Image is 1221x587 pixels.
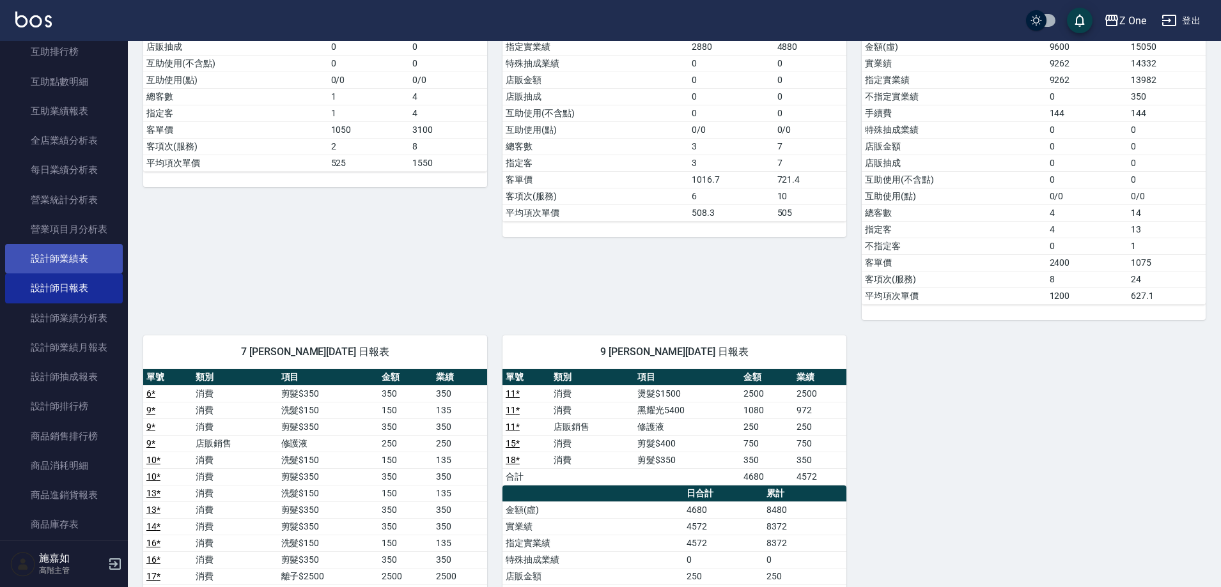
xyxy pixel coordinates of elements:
[143,105,328,121] td: 指定客
[278,551,379,568] td: 剪髮$350
[192,402,278,418] td: 消費
[5,333,123,362] a: 設計師業績月報表
[5,510,123,539] a: 商品庫存表
[763,501,846,518] td: 8480
[502,105,688,121] td: 互助使用(不含點)
[502,568,683,584] td: 店販金額
[862,22,1206,305] table: a dense table
[862,121,1046,138] td: 特殊抽成業績
[1046,72,1128,88] td: 9262
[502,188,688,204] td: 客項次(服務)
[550,385,634,402] td: 消費
[5,273,123,303] a: 設計師日報表
[433,402,487,418] td: 135
[1046,155,1128,171] td: 0
[688,72,774,88] td: 0
[862,287,1046,304] td: 平均項次單價
[502,171,688,188] td: 客單價
[774,105,846,121] td: 0
[1046,188,1128,204] td: 0/0
[433,369,487,386] th: 業績
[683,535,763,551] td: 4572
[409,138,487,155] td: 8
[433,485,487,501] td: 135
[433,418,487,435] td: 350
[328,155,409,171] td: 525
[774,171,846,188] td: 721.4
[433,568,487,584] td: 2500
[774,188,846,204] td: 10
[688,105,774,121] td: 0
[10,551,36,577] img: Person
[5,244,123,273] a: 設計師業績表
[378,452,433,468] td: 150
[433,501,487,518] td: 350
[1128,88,1206,105] td: 350
[1067,8,1093,33] button: save
[278,385,379,402] td: 剪髮$350
[862,238,1046,254] td: 不指定客
[409,155,487,171] td: 1550
[740,369,793,386] th: 金額
[683,485,763,502] th: 日合計
[774,55,846,72] td: 0
[1128,72,1206,88] td: 13982
[1156,9,1206,33] button: 登出
[774,72,846,88] td: 0
[793,385,846,402] td: 2500
[862,38,1046,55] td: 金額(虛)
[740,418,793,435] td: 250
[502,121,688,138] td: 互助使用(點)
[328,55,409,72] td: 0
[862,204,1046,221] td: 總客數
[278,435,379,452] td: 修護液
[502,369,550,386] th: 單號
[278,501,379,518] td: 剪髮$350
[143,72,328,88] td: 互助使用(點)
[5,422,123,451] a: 商品銷售排行榜
[1046,254,1128,271] td: 2400
[433,518,487,535] td: 350
[862,254,1046,271] td: 客單價
[862,138,1046,155] td: 店販金額
[502,369,846,485] table: a dense table
[862,88,1046,105] td: 不指定實業績
[278,402,379,418] td: 洗髮$150
[1128,121,1206,138] td: 0
[5,215,123,244] a: 營業項目月分析表
[502,155,688,171] td: 指定客
[634,369,740,386] th: 項目
[634,385,740,402] td: 燙髮$1500
[192,535,278,551] td: 消費
[763,518,846,535] td: 8372
[740,402,793,418] td: 1080
[502,72,688,88] td: 店販金額
[683,518,763,535] td: 4572
[5,37,123,66] a: 互助排行榜
[1099,8,1151,34] button: Z One
[143,121,328,138] td: 客單價
[192,468,278,485] td: 消費
[634,402,740,418] td: 黑耀光5400
[278,535,379,551] td: 洗髮$150
[763,551,846,568] td: 0
[143,55,328,72] td: 互助使用(不含點)
[15,11,52,27] img: Logo
[1046,287,1128,304] td: 1200
[378,485,433,501] td: 150
[278,369,379,386] th: 項目
[328,38,409,55] td: 0
[518,346,831,358] span: 9 [PERSON_NAME][DATE] 日報表
[5,126,123,155] a: 全店業績分析表
[1128,38,1206,55] td: 15050
[278,518,379,535] td: 剪髮$350
[192,551,278,568] td: 消費
[378,385,433,402] td: 350
[502,204,688,221] td: 平均項次單價
[793,369,846,386] th: 業績
[1128,55,1206,72] td: 14332
[328,88,409,105] td: 1
[1128,204,1206,221] td: 14
[39,552,104,565] h5: 施嘉如
[862,72,1046,88] td: 指定實業績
